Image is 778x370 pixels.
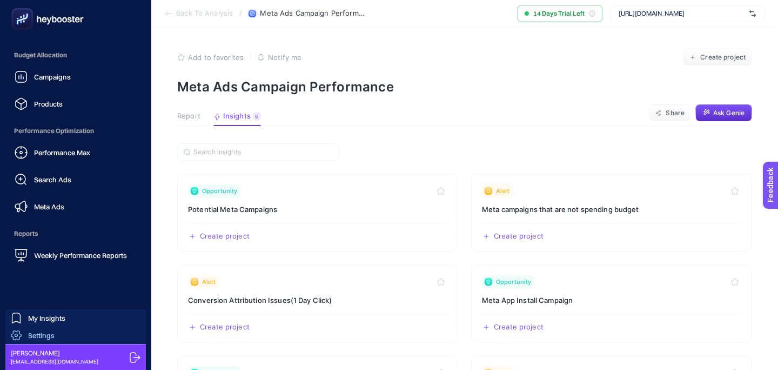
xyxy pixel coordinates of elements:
span: Meta Ads [34,202,64,211]
button: Toggle favorite [434,184,447,197]
div: 6 [253,112,261,121]
button: Toggle favorite [728,184,741,197]
span: Create project [700,53,746,62]
span: Insights [223,112,251,121]
button: Share [649,104,691,122]
a: Performance Max [9,142,143,163]
span: [PERSON_NAME] [11,349,98,358]
button: Toggle favorite [434,275,447,288]
span: Create project [494,232,544,241]
a: Search Ads [9,169,143,190]
button: Create a new project based on this insight [188,323,250,332]
button: Create a new project based on this insight [482,323,544,332]
h3: Insight title [188,295,447,306]
span: Alert [202,277,216,286]
button: Create a new project based on this insight [482,232,544,241]
img: svg%3e [749,8,756,19]
a: Meta Ads [9,196,143,217]
span: Notify me [268,53,301,62]
span: / [239,9,242,17]
button: Notify me [257,53,301,62]
button: Add to favorites [177,53,244,62]
p: Meta Ads Campaign Performance [177,79,752,95]
a: Campaigns [9,66,143,88]
span: Performance Optimization [9,120,143,142]
span: Budget Allocation [9,44,143,66]
span: 14 Days Trial Left [533,9,585,18]
span: My Insights [28,314,65,322]
a: View insight titled [177,174,458,252]
a: Products [9,93,143,115]
input: Search [193,148,333,156]
span: Report [177,112,200,121]
button: Ask Genie [695,104,752,122]
button: Create a new project based on this insight [188,232,250,241]
span: Performance Max [34,148,90,157]
span: Create project [200,323,250,332]
h3: Insight title [188,204,447,215]
span: [EMAIL_ADDRESS][DOMAIN_NAME] [11,358,98,366]
span: Search Ads [34,175,71,184]
a: View insight titled [177,265,458,342]
a: View insight titled [471,174,752,252]
span: Add to favorites [188,53,244,62]
span: Settings [28,331,55,340]
span: Meta Ads Campaign Performance [260,9,368,18]
button: Toggle favorite [728,275,741,288]
span: Feedback [6,3,41,12]
span: Create project [200,232,250,241]
h3: Insight title [482,204,741,215]
span: Share [666,109,685,117]
span: Weekly Performance Reports [34,251,127,260]
a: Weekly Performance Reports [9,245,143,266]
a: My Insights [5,309,146,327]
a: Settings [5,327,146,344]
span: Opportunity [496,277,531,286]
span: Opportunity [202,187,237,195]
span: Create project [494,323,544,332]
span: Products [34,100,63,108]
span: Alert [496,187,510,195]
button: Create project [683,49,752,66]
span: Ask Genie [713,109,745,117]
span: Reports [9,223,143,245]
h3: Insight title [482,295,741,306]
a: View insight titled [471,265,752,342]
span: Campaigns [34,72,71,81]
span: Back To Analysis [176,9,233,18]
span: [URL][DOMAIN_NAME] [619,9,745,18]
